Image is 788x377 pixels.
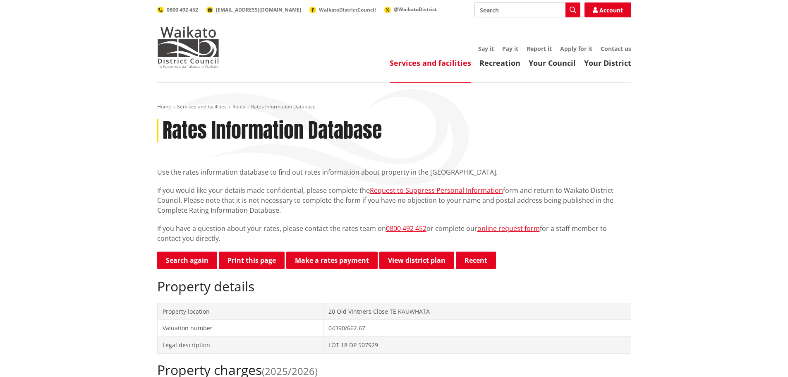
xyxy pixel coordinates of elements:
a: Recreation [479,58,520,68]
td: 04390/662.67 [323,320,631,337]
button: Recent [456,252,496,269]
a: Report it [527,45,552,53]
td: LOT 18 DP 507929 [323,336,631,353]
a: online request form [477,224,540,233]
button: Print this page [219,252,285,269]
a: View district plan [379,252,454,269]
h2: Property details [157,279,631,294]
a: Contact us [601,45,631,53]
a: WaikatoDistrictCouncil [309,6,376,13]
a: Apply for it [560,45,592,53]
a: Say it [478,45,494,53]
a: 0800 492 452 [157,6,198,13]
h1: Rates Information Database [163,119,382,143]
a: [EMAIL_ADDRESS][DOMAIN_NAME] [206,6,301,13]
a: Request to Suppress Personal Information [370,186,503,195]
nav: breadcrumb [157,103,631,110]
a: @WaikatoDistrict [384,6,437,13]
a: Rates [232,103,245,110]
span: Rates Information Database [251,103,316,110]
p: If you would like your details made confidential, please complete the form and return to Waikato ... [157,185,631,215]
td: Valuation number [157,320,323,337]
a: Your District [584,58,631,68]
td: Legal description [157,336,323,353]
a: Your Council [529,58,576,68]
a: Pay it [502,45,518,53]
td: 20 Old Vintners Close TE KAUWHATA [323,303,631,320]
span: WaikatoDistrictCouncil [319,6,376,13]
a: Search again [157,252,217,269]
p: If you have a question about your rates, please contact the rates team on or complete our for a s... [157,223,631,243]
a: Services and facilities [390,58,471,68]
td: Property location [157,303,323,320]
span: 0800 492 452 [167,6,198,13]
img: Waikato District Council - Te Kaunihera aa Takiwaa o Waikato [157,26,219,68]
a: Services and facilities [177,103,227,110]
p: Use the rates information database to find out rates information about property in the [GEOGRAPHI... [157,167,631,177]
input: Search input [474,2,580,17]
a: Account [584,2,631,17]
span: [EMAIL_ADDRESS][DOMAIN_NAME] [216,6,301,13]
a: Make a rates payment [286,252,378,269]
a: 0800 492 452 [386,224,426,233]
span: @WaikatoDistrict [394,6,437,13]
a: Home [157,103,171,110]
